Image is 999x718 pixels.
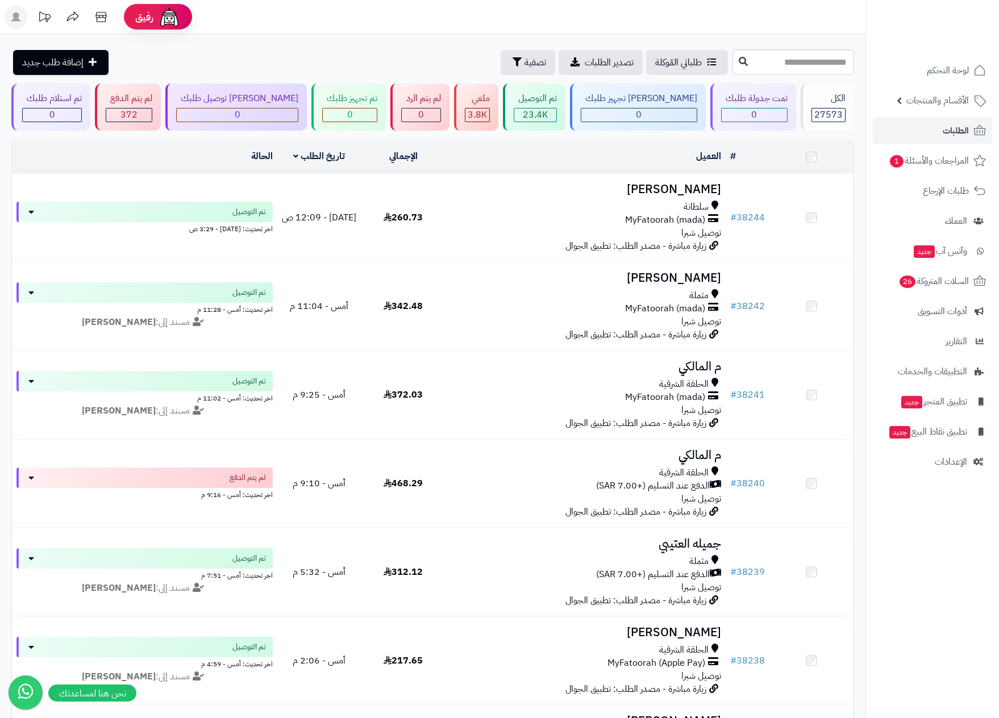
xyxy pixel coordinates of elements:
span: زيارة مباشرة - مصدر الطلب: تطبيق الجوال [565,682,706,696]
a: الطلبات [873,117,992,144]
a: تاريخ الطلب [293,149,345,163]
span: مثملة [689,555,709,568]
span: # [730,654,736,667]
div: 23371 [514,108,556,122]
span: مثملة [689,289,709,302]
span: لم يتم الدفع [230,472,266,483]
span: تم التوصيل [232,641,266,653]
span: الحلقة الشرقية [659,644,709,657]
a: الإعدادات [873,448,992,475]
span: جديد [889,426,910,439]
span: 27573 [814,108,843,122]
span: زيارة مباشرة - مصدر الطلب: تطبيق الجوال [565,328,706,341]
span: الطلبات [943,123,969,139]
span: السلات المتروكة [898,273,969,289]
h3: [PERSON_NAME] [450,272,721,285]
div: تم التوصيل [514,92,557,105]
div: 372 [106,108,152,122]
span: 0 [751,108,757,122]
span: زيارة مباشرة - مصدر الطلب: تطبيق الجوال [565,505,706,519]
a: ملغي 3.8K [452,84,501,131]
span: MyFatoorah (mada) [625,302,705,315]
a: #38241 [730,388,765,402]
a: الإجمالي [389,149,418,163]
div: مسند إلى: [8,404,281,418]
strong: [PERSON_NAME] [82,404,156,418]
a: الكل27573 [798,84,856,131]
span: 468.29 [384,477,423,490]
strong: [PERSON_NAME] [82,670,156,683]
a: تم تجهيز طلبك 0 [309,84,388,131]
span: # [730,477,736,490]
img: logo-2.png [922,31,988,55]
span: التطبيقات والخدمات [898,364,967,379]
span: المراجعات والأسئلة [889,153,969,169]
a: تطبيق نقاط البيعجديد [873,418,992,445]
span: MyFatoorah (mada) [625,214,705,227]
div: اخر تحديث: أمس - 7:51 م [16,569,273,581]
span: أمس - 2:06 م [293,654,346,667]
a: لم يتم الرد 0 [388,84,451,131]
span: تم التوصيل [232,553,266,564]
h3: [PERSON_NAME] [450,626,721,639]
span: رفيق [135,10,153,24]
a: طلبات الإرجاع [873,177,992,204]
span: العملاء [945,213,967,229]
a: المراجعات والأسئلة1 [873,147,992,174]
a: السلات المتروكة26 [873,268,992,295]
span: الأقسام والمنتجات [906,93,969,108]
span: زيارة مباشرة - مصدر الطلب: تطبيق الجوال [565,416,706,430]
div: اخر تحديث: [DATE] - 3:29 ص [16,222,273,234]
a: التقارير [873,328,992,355]
span: 312.12 [384,565,423,579]
a: تم استلام طلبك 0 [9,84,93,131]
div: 0 [581,108,697,122]
div: [PERSON_NAME] تجهيز طلبك [581,92,697,105]
span: 0 [49,108,55,122]
span: التقارير [946,333,967,349]
a: تطبيق المتجرجديد [873,388,992,415]
span: أمس - 5:32 م [293,565,346,579]
span: توصيل شبرا [681,403,721,417]
span: 0 [418,108,424,122]
span: لوحة التحكم [927,62,969,78]
span: تم التوصيل [232,375,266,387]
span: الدفع عند التسليم (+7.00 SAR) [596,568,710,581]
span: جديد [901,396,922,408]
span: 0 [347,108,353,122]
a: تمت جدولة طلبك 0 [708,84,798,131]
a: تم التوصيل 23.4K [501,84,568,131]
div: الكل [811,92,846,105]
div: 0 [323,108,377,122]
div: اخر تحديث: أمس - 11:28 م [16,303,273,315]
a: الحالة [251,149,273,163]
span: توصيل شبرا [681,492,721,506]
span: توصيل شبرا [681,315,721,328]
span: توصيل شبرا [681,669,721,683]
a: [PERSON_NAME] تجهيز طلبك 0 [568,84,708,131]
span: [DATE] - 12:09 ص [282,211,356,224]
div: تمت جدولة طلبك [721,92,788,105]
div: 0 [23,108,81,122]
a: #38240 [730,477,765,490]
h3: م المالكي [450,360,721,373]
span: 372 [120,108,138,122]
a: [PERSON_NAME] توصيل طلبك 0 [163,84,309,131]
span: # [730,565,736,579]
span: تصدير الطلبات [585,56,634,69]
span: 3.8K [468,108,487,122]
span: MyFatoorah (mada) [625,391,705,404]
span: تصفية [525,56,546,69]
span: تم التوصيل [232,206,266,218]
span: جديد [914,245,935,258]
span: إضافة طلب جديد [22,56,84,69]
div: 0 [402,108,440,122]
div: اخر تحديث: أمس - 11:02 م [16,391,273,403]
div: اخر تحديث: أمس - 9:16 م [16,488,273,500]
span: أمس - 9:25 م [293,388,346,402]
a: تصدير الطلبات [559,50,643,75]
span: طلبات الإرجاع [923,183,969,199]
div: مسند إلى: [8,670,281,683]
div: لم يتم الدفع [106,92,152,105]
span: 0 [636,108,642,122]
